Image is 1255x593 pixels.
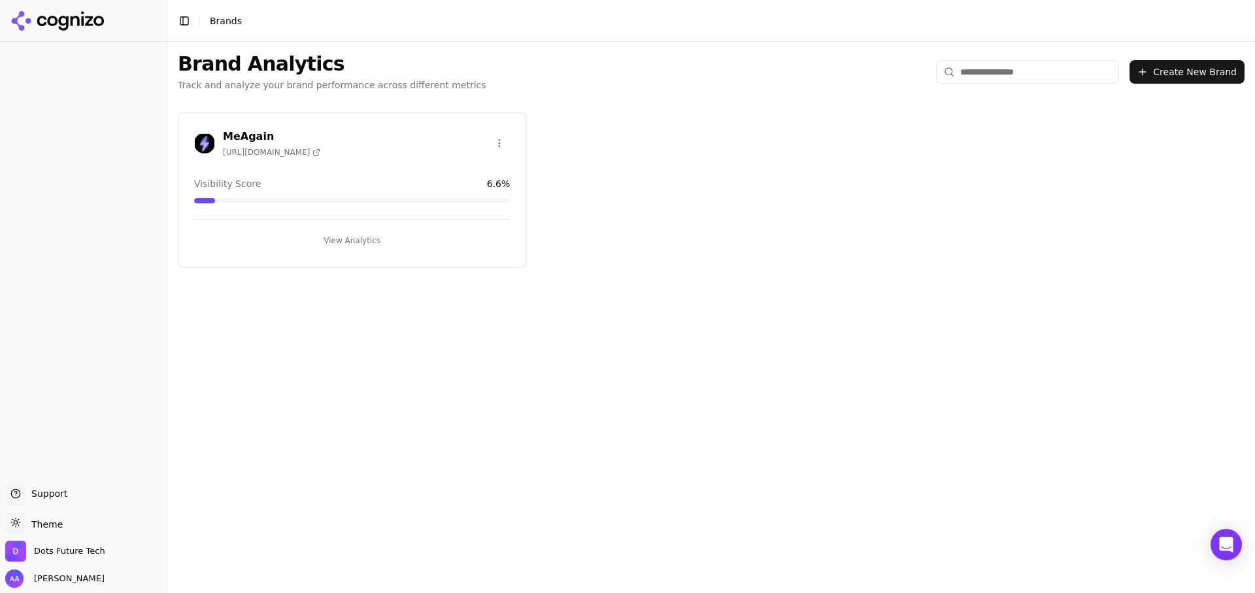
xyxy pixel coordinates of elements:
button: View Analytics [194,230,510,251]
p: Track and analyze your brand performance across different metrics [178,78,486,92]
img: Dots Future Tech [5,541,26,562]
img: MeAgain [194,133,215,154]
h3: MeAgain [223,129,320,144]
button: Open user button [5,569,105,588]
span: Brands [210,16,242,26]
img: Ameer Asghar [5,569,24,588]
button: Create New Brand [1129,60,1245,84]
span: 6.6 % [487,177,510,190]
span: Visibility Score [194,177,261,190]
span: Dots Future Tech [34,545,105,557]
span: [PERSON_NAME] [29,573,105,585]
button: Open organization switcher [5,541,105,562]
h1: Brand Analytics [178,52,486,76]
span: Theme [26,519,63,530]
span: Support [26,487,67,500]
nav: breadcrumb [210,14,242,27]
div: Open Intercom Messenger [1211,529,1242,560]
span: [URL][DOMAIN_NAME] [223,147,320,158]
